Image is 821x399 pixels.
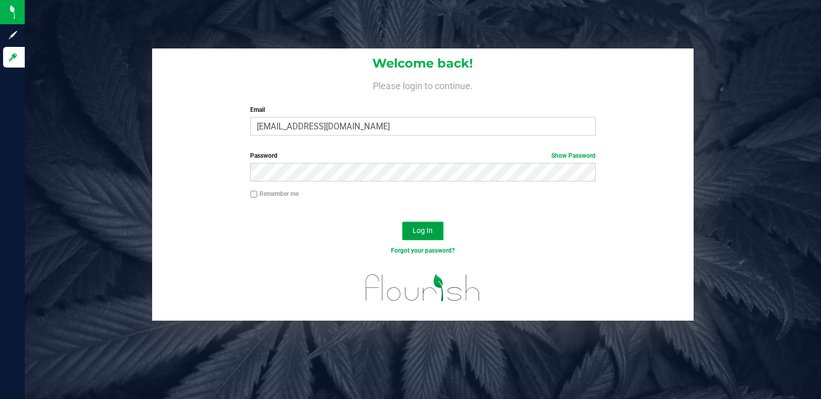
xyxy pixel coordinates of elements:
a: Forgot your password? [391,247,455,254]
inline-svg: Log in [8,52,18,62]
input: Remember me [250,191,257,198]
span: Password [250,152,277,159]
h1: Welcome back! [152,57,693,70]
a: Show Password [551,152,596,159]
label: Email [250,105,596,114]
inline-svg: Sign up [8,30,18,40]
button: Log In [402,222,444,240]
label: Remember me [250,189,299,198]
span: Log In [413,226,433,235]
h4: Please login to continue. [152,78,693,91]
img: flourish_logo.svg [355,266,490,309]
